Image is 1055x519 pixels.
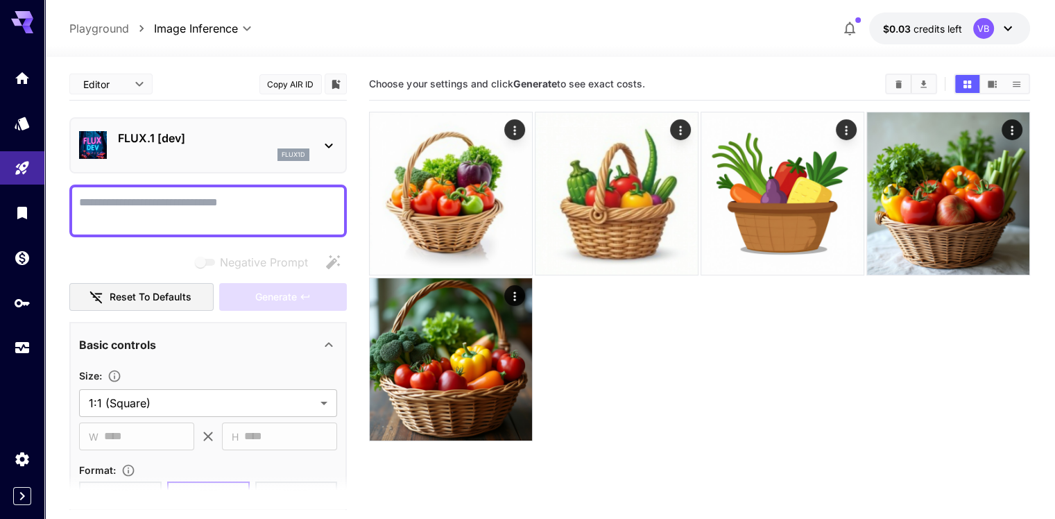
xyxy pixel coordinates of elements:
div: Clear ImagesDownload All [885,74,937,94]
div: API Keys [14,294,31,312]
span: Negative Prompt [220,254,308,271]
div: Library [14,204,31,221]
div: Usage [14,339,31,357]
div: $0.0348 [883,22,962,36]
p: Basic controls [79,337,156,353]
b: Generate [513,78,556,90]
div: Show images in grid viewShow images in video viewShow images in list view [954,74,1030,94]
span: Editor [83,77,126,92]
p: FLUX.1 [dev] [118,130,309,146]
span: Choose your settings and click to see exact costs. [369,78,644,90]
span: Negative prompts are not compatible with the selected model. [192,253,319,271]
div: Basic controls [79,328,337,361]
span: $0.03 [883,23,914,35]
nav: breadcrumb [69,20,154,37]
button: Show images in list view [1004,75,1029,93]
img: 2Q== [370,278,532,441]
button: Choose the file format for the output image. [116,463,141,477]
div: Actions [504,285,525,306]
span: Format : [79,464,116,476]
span: W [89,429,98,445]
button: Download All [911,75,936,93]
img: 2Q== [370,112,532,275]
p: flux1d [282,150,305,160]
div: Playground [14,160,31,177]
span: Size : [79,370,102,382]
span: credits left [914,23,962,35]
img: 9k= [535,112,698,275]
button: Expand sidebar [13,487,31,505]
div: Actions [1002,119,1022,140]
div: VB [973,18,994,39]
button: Add to library [329,76,342,92]
div: Wallet [14,249,31,266]
div: Home [14,69,31,87]
div: Actions [670,119,691,140]
button: Adjust the dimensions of the generated image by specifying its width and height in pixels, or sel... [102,369,127,383]
span: Image Inference [154,20,238,37]
button: Copy AIR ID [259,74,322,94]
button: Clear Images [886,75,911,93]
button: Show images in video view [980,75,1004,93]
img: Z [867,112,1029,275]
a: Playground [69,20,129,37]
div: FLUX.1 [dev]flux1d [79,124,337,167]
div: Models [14,114,31,132]
div: Settings [14,450,31,468]
span: H [232,429,239,445]
span: 1:1 (Square) [89,395,315,411]
img: Z [701,112,864,275]
div: Actions [836,119,857,140]
button: Reset to defaults [69,283,214,312]
button: $0.0348VB [869,12,1030,44]
button: Show images in grid view [955,75,979,93]
div: Actions [504,119,525,140]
